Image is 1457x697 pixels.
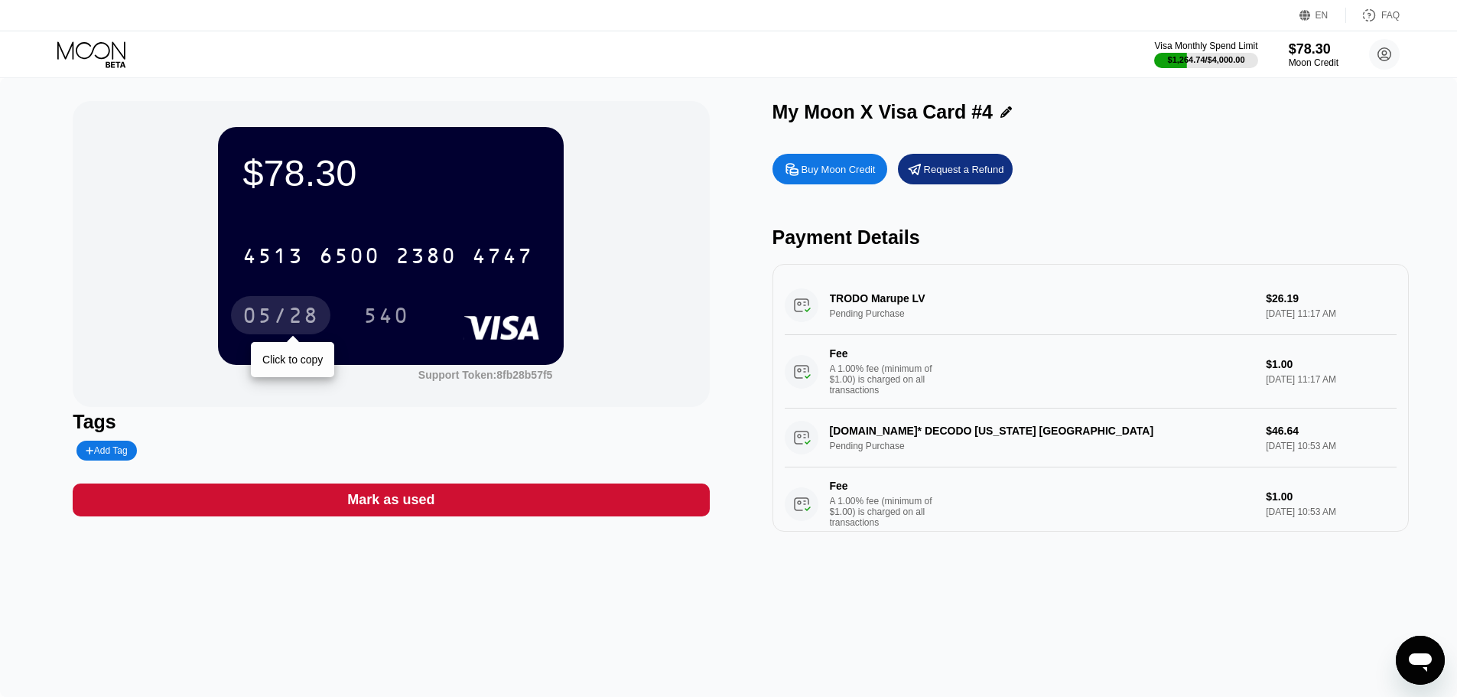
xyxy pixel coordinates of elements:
[1266,506,1396,517] div: [DATE] 10:53 AM
[347,491,434,509] div: Mark as used
[830,347,937,360] div: Fee
[76,441,136,461] div: Add Tag
[1346,8,1400,23] div: FAQ
[1289,41,1338,68] div: $78.30Moon Credit
[472,246,533,270] div: 4747
[1154,41,1257,68] div: Visa Monthly Spend Limit$1,264.74/$4,000.00
[262,353,323,366] div: Click to copy
[1289,41,1338,57] div: $78.30
[1316,10,1329,21] div: EN
[830,363,945,396] div: A 1.00% fee (minimum of $1.00) is charged on all transactions
[1266,374,1396,385] div: [DATE] 11:17 AM
[1266,490,1396,503] div: $1.00
[1381,10,1400,21] div: FAQ
[802,163,876,176] div: Buy Moon Credit
[233,236,542,275] div: 4513650023804747
[830,480,937,492] div: Fee
[898,154,1013,184] div: Request a Refund
[73,484,709,516] div: Mark as used
[242,305,319,330] div: 05/28
[242,246,304,270] div: 4513
[1154,41,1257,51] div: Visa Monthly Spend Limit
[785,335,1397,409] div: FeeA 1.00% fee (minimum of $1.00) is charged on all transactions$1.00[DATE] 11:17 AM
[1168,55,1245,64] div: $1,264.74 / $4,000.00
[1299,8,1346,23] div: EN
[1289,57,1338,68] div: Moon Credit
[352,296,421,334] div: 540
[73,411,709,433] div: Tags
[772,226,1409,249] div: Payment Details
[1396,636,1445,685] iframe: Button to launch messaging window
[231,296,330,334] div: 05/28
[830,496,945,528] div: A 1.00% fee (minimum of $1.00) is charged on all transactions
[1266,358,1396,370] div: $1.00
[363,305,409,330] div: 540
[418,369,553,381] div: Support Token:8fb28b57f5
[86,445,127,456] div: Add Tag
[242,151,539,194] div: $78.30
[395,246,457,270] div: 2380
[772,101,994,123] div: My Moon X Visa Card #4
[319,246,380,270] div: 6500
[785,467,1397,541] div: FeeA 1.00% fee (minimum of $1.00) is charged on all transactions$1.00[DATE] 10:53 AM
[924,163,1004,176] div: Request a Refund
[772,154,887,184] div: Buy Moon Credit
[418,369,553,381] div: Support Token: 8fb28b57f5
